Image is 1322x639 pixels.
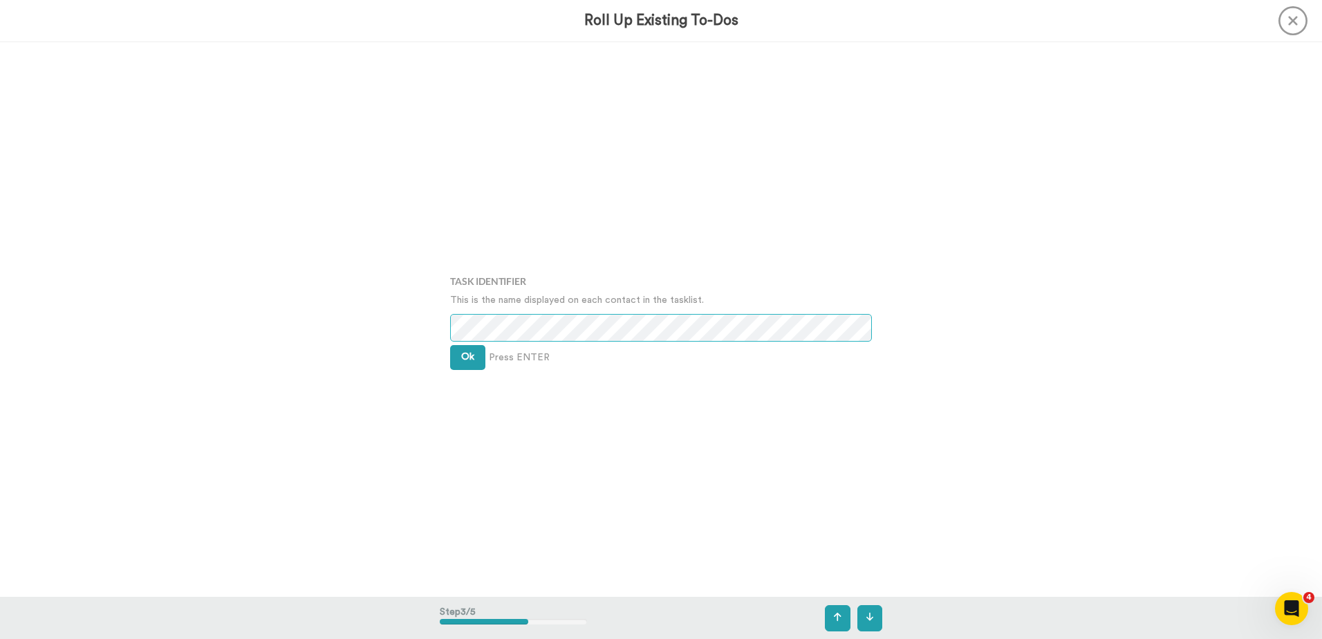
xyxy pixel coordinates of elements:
[1275,592,1308,625] iframe: Intercom live chat
[450,276,872,286] h4: Task Identifier
[461,352,474,362] span: Ok
[450,345,485,370] button: Ok
[450,293,872,307] p: This is the name displayed on each contact in the tasklist.
[584,12,738,28] h3: Roll Up Existing To-Dos
[1303,592,1314,603] span: 4
[489,351,550,364] span: Press ENTER
[440,598,587,638] div: Step 3 / 5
